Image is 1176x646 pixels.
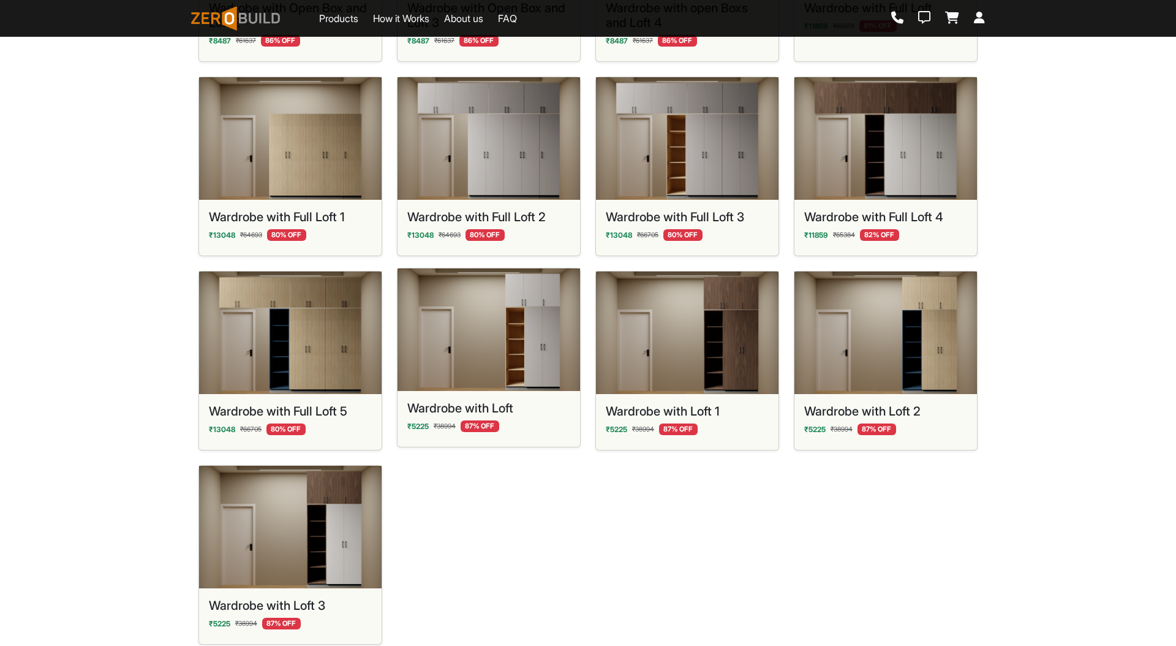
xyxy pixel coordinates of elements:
[434,422,456,431] span: ₹ 38994
[466,229,505,241] span: 80 % OFF
[833,230,855,240] span: ₹ 65384
[831,425,853,435] span: ₹ 38994
[240,230,262,240] span: ₹ 64693
[240,425,262,435] span: ₹ 66705
[804,210,967,224] h5: Wardrobe with Full Loft 4
[209,36,231,47] span: ₹ 8487
[398,77,580,200] img: Wardrobe with Full Loft 2
[498,11,517,26] a: FAQ
[804,404,967,419] h5: Wardrobe with Loft 2
[663,229,703,241] span: 80 % OFF
[209,618,230,629] span: ₹ 5225
[235,619,257,629] span: ₹ 38994
[858,424,896,435] span: 87 % OFF
[860,229,899,241] span: 82 % OFF
[407,210,570,224] h5: Wardrobe with Full Loft 2
[606,424,627,435] span: ₹ 5225
[439,230,461,240] span: ₹ 64693
[804,424,826,435] span: ₹ 5225
[606,230,632,241] span: ₹ 13048
[267,229,306,241] span: 80 % OFF
[659,424,698,435] span: 87 % OFF
[407,401,570,416] h5: Wardrobe with Loft
[199,466,382,588] img: Wardrobe with Loft 3
[606,404,769,419] h5: Wardrobe with Loft 1
[407,230,434,241] span: ₹ 13048
[319,11,358,26] a: Products
[974,12,985,25] a: Login
[461,420,499,432] span: 87 % OFF
[434,36,454,46] span: ₹ 61637
[596,272,778,394] img: Wardrobe with Loft 1
[596,77,778,200] img: Wardrobe with Full Loft 3
[794,272,977,394] img: Wardrobe with Loft 2
[444,11,483,26] a: About us
[407,36,429,47] span: ₹ 8487
[658,35,697,47] span: 86 % OFF
[199,77,382,200] img: Wardrobe with Full Loft 1
[262,618,301,629] span: 87 % OFF
[209,210,372,224] h5: Wardrobe with Full Loft 1
[794,77,977,200] img: Wardrobe with Full Loft 4
[261,35,300,47] span: 86 % OFF
[398,268,580,391] img: Wardrobe with Loft
[606,210,769,224] h5: Wardrobe with Full Loft 3
[632,425,654,435] span: ₹ 38994
[407,421,429,432] span: ₹ 5225
[373,11,429,26] a: How it Works
[459,35,499,47] span: 86 % OFF
[637,230,658,240] span: ₹ 66705
[191,6,280,31] img: ZeroBuild logo
[199,272,382,394] img: Wardrobe with Full Loft 5
[633,36,653,46] span: ₹ 61637
[209,404,372,419] h5: Wardrobe with Full Loft 5
[209,230,235,241] span: ₹ 13048
[266,424,306,435] span: 80 % OFF
[209,424,235,435] span: ₹ 13048
[804,230,828,241] span: ₹ 11859
[209,598,372,613] h5: Wardrobe with Loft 3
[236,36,256,46] span: ₹ 61637
[606,36,628,47] span: ₹ 8487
